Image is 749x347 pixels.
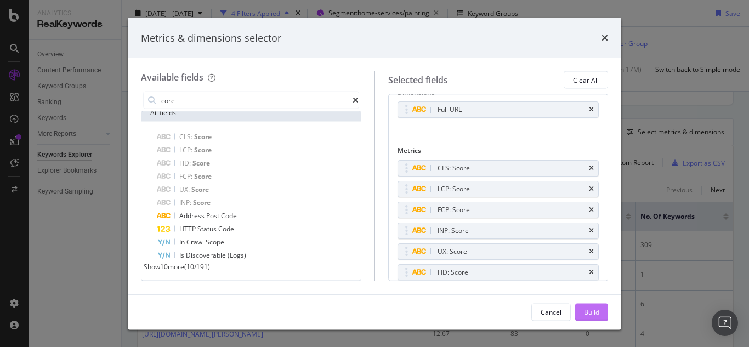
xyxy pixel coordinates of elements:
span: UX: [179,185,191,194]
div: FID: Scoretimes [398,264,599,280]
div: times [589,269,594,275]
span: Score [194,172,212,181]
div: times [589,164,594,171]
span: In [179,237,186,247]
span: Post [206,211,221,220]
div: Metrics & dimensions selector [141,31,281,45]
div: times [589,206,594,213]
span: CLS: [179,132,194,141]
div: modal [128,18,621,329]
div: times [589,185,594,192]
div: UX: Score [438,246,467,257]
span: Is [179,251,186,260]
div: INP: Score [438,225,469,236]
div: LCP: Scoretimes [398,180,599,197]
span: Score [191,185,209,194]
input: Search by field name [160,92,353,109]
div: Cancel [541,307,561,316]
div: times [589,248,594,254]
span: Show 10 more [144,262,184,271]
div: Open Intercom Messenger [712,310,738,336]
div: times [589,227,594,234]
div: INP: Scoretimes [398,222,599,238]
div: FID: Score [438,266,468,277]
div: FCP: Score [438,204,470,215]
div: FCP: Scoretimes [398,201,599,218]
span: Address [179,211,206,220]
div: Build [584,307,599,316]
span: FID: [179,158,192,168]
span: Score [193,198,211,207]
div: CLS: Scoretimes [398,160,599,176]
span: Score [194,132,212,141]
span: HTTP [179,224,197,234]
div: Full URL [438,104,462,115]
div: UX: Scoretimes [398,243,599,259]
span: Score [192,158,210,168]
span: Discoverable [186,251,228,260]
div: Metrics [398,146,599,160]
span: FCP: [179,172,194,181]
span: Code [221,211,237,220]
div: times [589,106,594,113]
div: All fields [141,104,361,122]
div: times [602,31,608,45]
button: Build [575,303,608,321]
div: Selected fields [388,73,448,86]
span: ( 10 / 191 ) [184,262,210,271]
span: Scope [206,237,224,247]
span: LCP: [179,145,194,155]
button: Cancel [531,303,571,321]
div: Dimensions [398,88,599,101]
div: CLS: Score [438,162,470,173]
button: Clear All [564,71,608,89]
span: Crawl [186,237,206,247]
span: Score [194,145,212,155]
span: (Logs) [228,251,246,260]
span: Status [197,224,218,234]
div: LCP: Score [438,183,470,194]
div: Available fields [141,71,203,83]
div: Full URLtimes [398,101,599,118]
div: Clear All [573,75,599,84]
span: Code [218,224,234,234]
span: INP: [179,198,193,207]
